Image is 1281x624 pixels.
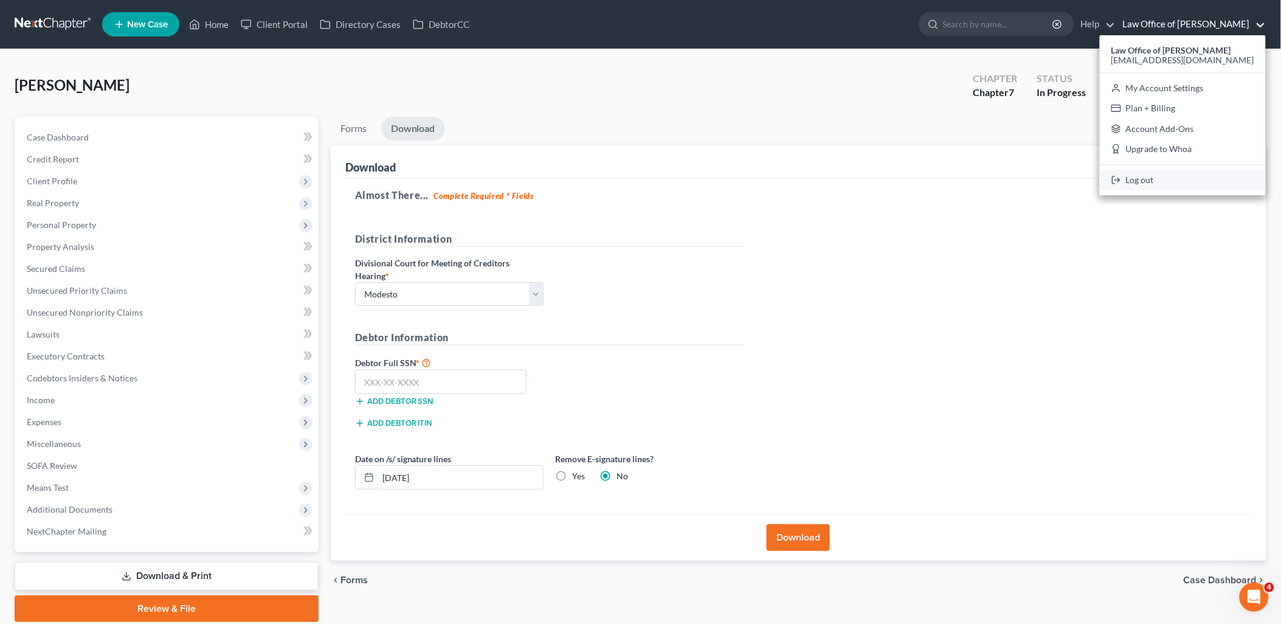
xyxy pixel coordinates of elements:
div: Chapter [973,72,1017,86]
h5: Almost There... [355,188,1242,203]
span: Codebtors Insiders & Notices [27,373,137,383]
a: Log out [1100,170,1266,190]
span: Secured Claims [27,263,85,274]
span: NextChapter Mailing [27,526,106,536]
span: 7 [1009,86,1014,98]
span: Means Test [27,482,69,493]
a: Download [381,117,445,140]
a: Secured Claims [17,258,319,280]
a: My Account Settings [1100,78,1266,99]
a: DebtorCC [407,13,475,35]
a: Lawsuits [17,324,319,345]
strong: Law Office of [PERSON_NAME] [1111,45,1231,55]
button: chevron_left Forms [331,575,384,585]
i: chevron_right [1257,575,1266,585]
label: Debtor Full SSN [349,355,550,370]
label: Divisional Court for Meeting of Creditors Hearing [355,257,544,282]
a: Case Dashboard chevron_right [1184,575,1266,585]
input: MM/DD/YYYY [378,466,543,489]
button: Add debtor ITIN [355,418,432,428]
span: Forms [340,575,368,585]
a: Forms [331,117,376,140]
span: Additional Documents [27,504,112,515]
span: Credit Report [27,154,79,164]
a: Case Dashboard [17,127,319,148]
a: Account Add-Ons [1100,119,1266,139]
button: Download [767,524,830,551]
span: Miscellaneous [27,439,81,449]
a: NextChapter Mailing [17,521,319,543]
span: Income [27,395,55,405]
a: Unsecured Priority Claims [17,280,319,302]
div: Status [1037,72,1086,86]
div: Law Office of [PERSON_NAME] [1100,35,1266,195]
a: Home [183,13,235,35]
span: Real Property [27,198,79,208]
h5: Debtor Information [355,330,744,345]
a: Property Analysis [17,236,319,258]
span: New Case [127,20,168,29]
label: Yes [573,470,585,482]
span: 4 [1265,583,1274,592]
a: Review & File [15,595,319,622]
a: SOFA Review [17,455,319,477]
label: Remove E-signature lines? [556,452,744,465]
a: Client Portal [235,13,314,35]
span: Unsecured Priority Claims [27,285,127,296]
label: No [617,470,629,482]
a: Law Office of [PERSON_NAME] [1117,13,1266,35]
i: chevron_left [331,575,340,585]
span: Executory Contracts [27,351,105,361]
a: Directory Cases [314,13,407,35]
a: Unsecured Nonpriority Claims [17,302,319,324]
span: Client Profile [27,176,77,186]
button: Add debtor SSN [355,397,433,406]
a: Help [1075,13,1116,35]
a: Credit Report [17,148,319,170]
span: Personal Property [27,220,96,230]
h5: District Information [355,232,744,247]
a: Download & Print [15,562,319,591]
a: Plan + Billing [1100,98,1266,119]
input: XXX-XX-XXXX [355,370,527,394]
span: Unsecured Nonpriority Claims [27,307,143,317]
label: Date on /s/ signature lines [355,452,452,465]
span: Property Analysis [27,241,94,252]
a: Executory Contracts [17,345,319,367]
a: Upgrade to Whoa [1100,139,1266,160]
span: Lawsuits [27,329,60,339]
iframe: Intercom live chat [1240,583,1269,612]
span: [EMAIL_ADDRESS][DOMAIN_NAME] [1111,55,1254,65]
div: In Progress [1037,86,1086,100]
span: SOFA Review [27,460,77,471]
span: Case Dashboard [27,132,89,142]
span: [PERSON_NAME] [15,76,129,94]
input: Search by name... [943,13,1054,35]
div: Download [345,160,396,175]
strong: Complete Required * Fields [433,191,534,201]
span: Case Dashboard [1184,575,1257,585]
div: Chapter [973,86,1017,100]
span: Expenses [27,417,61,427]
